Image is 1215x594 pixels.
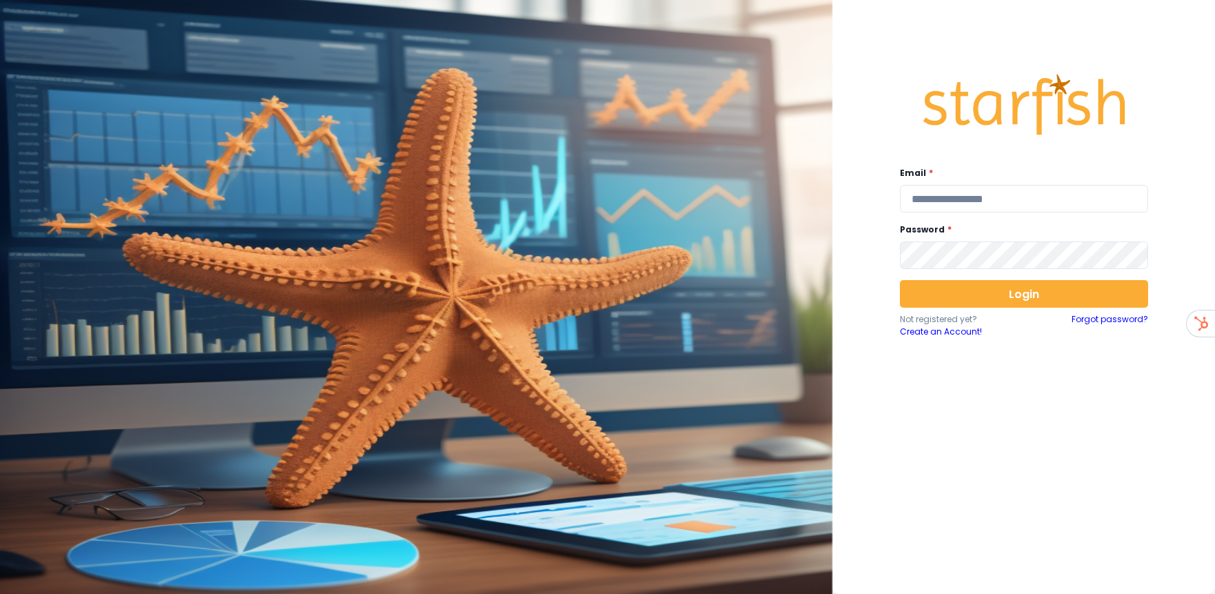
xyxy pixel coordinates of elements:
p: Not registered yet? [900,313,1024,326]
img: Logo.42cb71d561138c82c4ab.png [921,61,1127,148]
label: Password [900,224,1140,236]
a: Forgot password? [1072,313,1148,338]
a: Create an Account! [900,326,1024,338]
label: Email [900,167,1140,179]
button: Login [900,280,1148,308]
